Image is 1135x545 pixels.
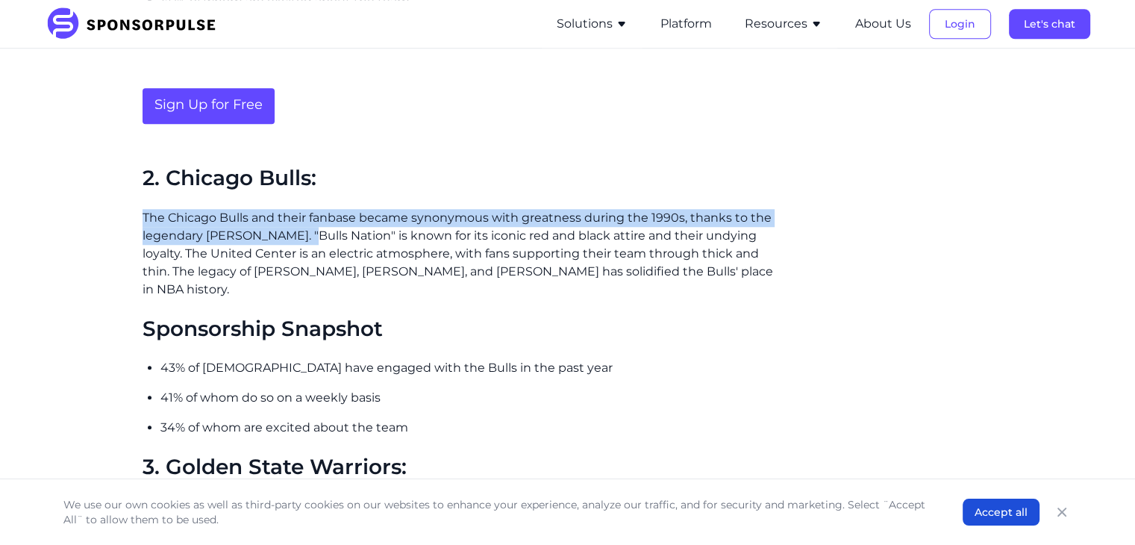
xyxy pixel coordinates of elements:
button: Close [1051,502,1072,523]
h2: 3. Golden State Warriors: [143,455,778,480]
h2: 2. Chicago Bulls: [143,166,778,191]
p: 43% of [DEMOGRAPHIC_DATA] have engaged with the Bulls in the past year [160,359,778,377]
p: 41% of whom do so on a weekly basis [160,389,778,407]
a: Login [929,17,991,31]
a: Platform [660,17,712,31]
button: Login [929,9,991,39]
a: Sign Up for Free [143,88,275,124]
button: Platform [660,15,712,33]
button: About Us [855,15,911,33]
button: Accept all [963,499,1039,526]
iframe: Chat Widget [1060,473,1135,545]
img: SponsorPulse [46,7,227,40]
h2: Sponsorship Snapshot [143,317,778,342]
p: The Chicago Bulls and their fanbase became synonymous with greatness during the 1990s, thanks to ... [143,209,778,299]
button: Let's chat [1009,9,1090,39]
p: 34% of whom are excited about the team [160,419,778,437]
a: Let's chat [1009,17,1090,31]
p: We use our own cookies as well as third-party cookies on our websites to enhance your experience,... [63,497,933,527]
button: Solutions [557,15,628,33]
a: About Us [855,17,911,31]
button: Resources [745,15,822,33]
